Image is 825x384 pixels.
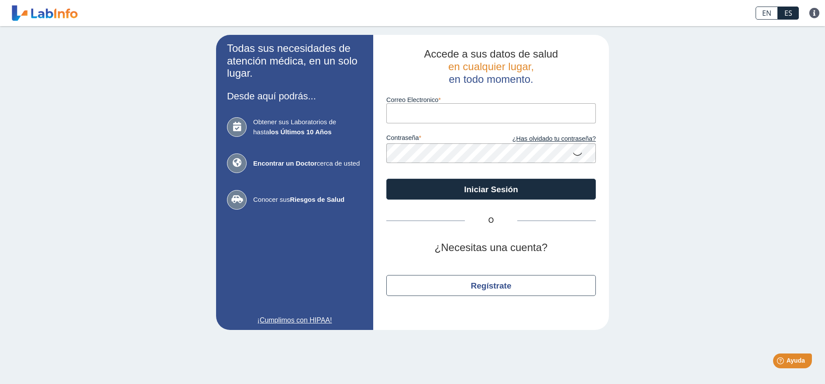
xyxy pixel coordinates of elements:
[290,196,344,203] b: Riesgos de Salud
[227,91,362,102] h3: Desde aquí podrás...
[269,128,332,136] b: los Últimos 10 Años
[778,7,799,20] a: ES
[386,275,596,296] button: Regístrate
[747,350,815,374] iframe: Help widget launcher
[386,179,596,200] button: Iniciar Sesión
[253,160,317,167] b: Encontrar un Doctor
[253,195,362,205] span: Conocer sus
[465,215,517,226] span: O
[227,42,362,80] h2: Todas sus necesidades de atención médica, en un solo lugar.
[448,61,534,72] span: en cualquier lugar,
[227,315,362,326] a: ¡Cumplimos con HIPAA!
[386,96,596,103] label: Correo Electronico
[491,134,596,144] a: ¿Has olvidado tu contraseña?
[449,73,533,85] span: en todo momento.
[253,159,362,169] span: cerca de usted
[386,134,491,144] label: contraseña
[386,241,596,254] h2: ¿Necesitas una cuenta?
[424,48,558,60] span: Accede a sus datos de salud
[253,117,362,137] span: Obtener sus Laboratorios de hasta
[756,7,778,20] a: EN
